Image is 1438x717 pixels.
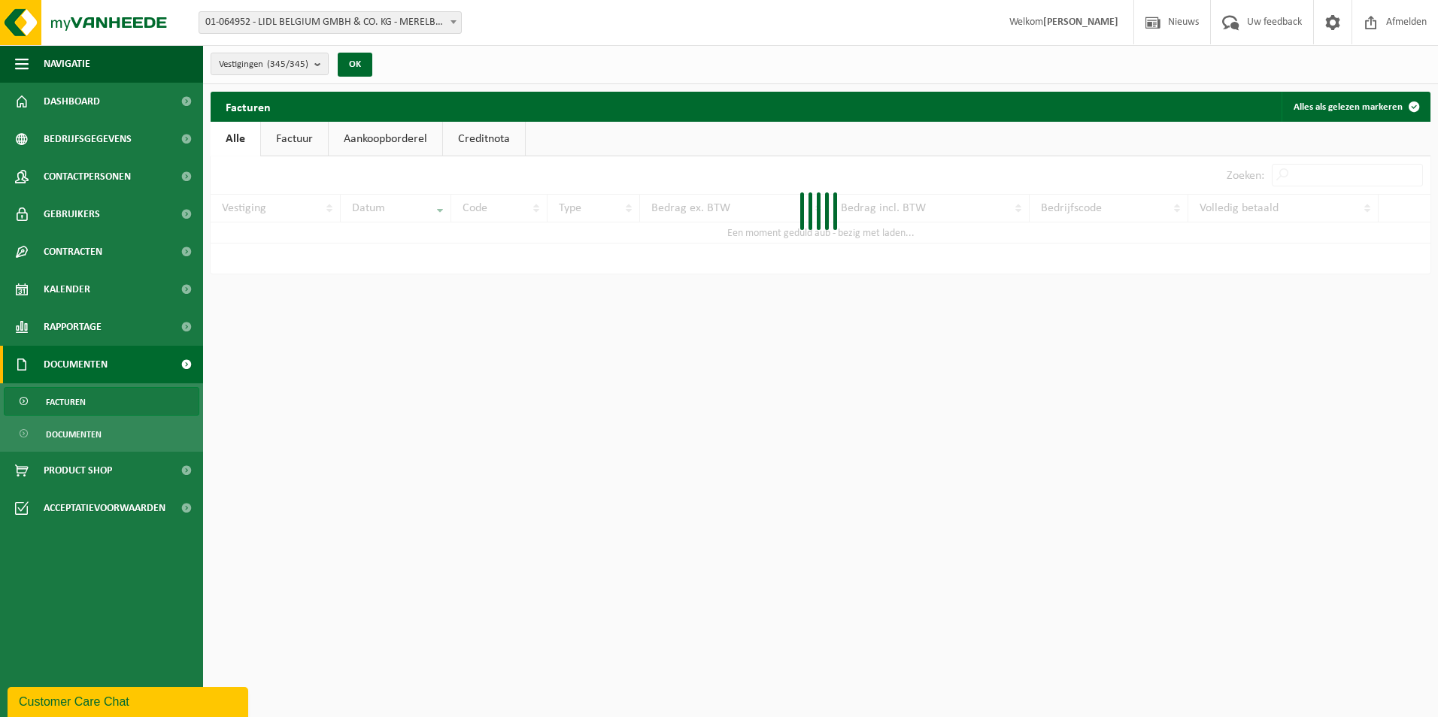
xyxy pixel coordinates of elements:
[46,420,102,449] span: Documenten
[267,59,308,69] count: (345/345)
[44,195,100,233] span: Gebruikers
[1043,17,1118,28] strong: [PERSON_NAME]
[44,158,131,195] span: Contactpersonen
[329,122,442,156] a: Aankoopborderel
[46,388,86,416] span: Facturen
[338,53,372,77] button: OK
[199,11,462,34] span: 01-064952 - LIDL BELGIUM GMBH & CO. KG - MERELBEKE
[261,122,328,156] a: Factuur
[44,45,90,83] span: Navigatie
[4,387,199,416] a: Facturen
[219,53,308,76] span: Vestigingen
[211,53,329,75] button: Vestigingen(345/345)
[443,122,525,156] a: Creditnota
[44,346,108,383] span: Documenten
[44,271,90,308] span: Kalender
[44,83,100,120] span: Dashboard
[44,452,112,489] span: Product Shop
[8,684,251,717] iframe: chat widget
[199,12,461,33] span: 01-064952 - LIDL BELGIUM GMBH & CO. KG - MERELBEKE
[44,233,102,271] span: Contracten
[211,122,260,156] a: Alle
[44,120,132,158] span: Bedrijfsgegevens
[4,419,199,448] a: Documenten
[211,92,286,121] h2: Facturen
[1282,92,1429,122] button: Alles als gelezen markeren
[44,489,165,527] span: Acceptatievoorwaarden
[44,308,102,346] span: Rapportage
